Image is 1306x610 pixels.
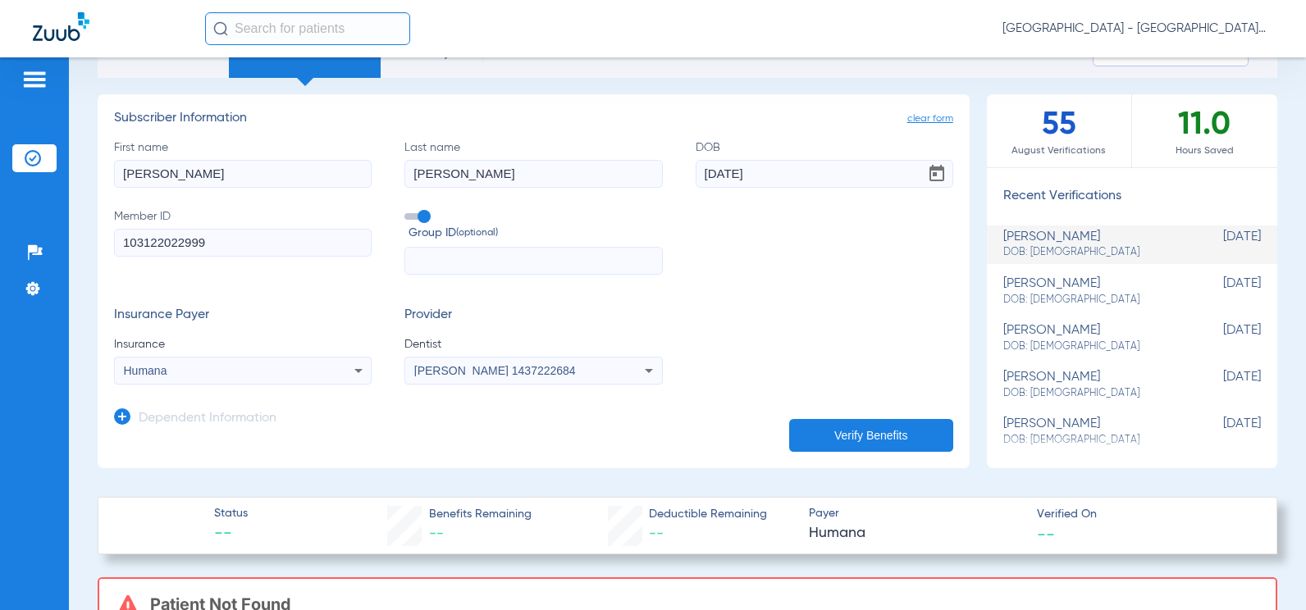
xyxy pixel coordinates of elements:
span: [DATE] [1179,276,1261,307]
label: Member ID [114,208,372,275]
span: Insurance [114,336,372,353]
span: Dentist [404,336,662,353]
h3: Recent Verifications [987,189,1277,205]
button: Verify Benefits [789,419,953,452]
span: Deductible Remaining [649,506,767,523]
span: Humana [809,523,1023,544]
span: DOB: [DEMOGRAPHIC_DATA] [1003,386,1179,401]
input: DOBOpen calendar [696,160,953,188]
label: DOB [696,139,953,188]
span: Verified On [1037,506,1251,523]
span: Benefits Remaining [429,506,532,523]
span: -- [649,526,664,541]
input: First name [114,160,372,188]
span: August Verifications [987,143,1131,159]
h3: Insurance Payer [114,307,372,324]
span: Hours Saved [1132,143,1277,159]
div: [PERSON_NAME] [1003,276,1179,307]
span: [DATE] [1179,370,1261,400]
span: DOB: [DEMOGRAPHIC_DATA] [1003,245,1179,260]
span: [GEOGRAPHIC_DATA] - [GEOGRAPHIC_DATA] [1002,20,1273,37]
div: 11.0 [1132,94,1277,167]
input: Search for patients [205,12,410,45]
label: Last name [404,139,662,188]
span: clear form [907,111,953,127]
input: Last name [404,160,662,188]
button: Open calendar [920,157,953,190]
span: Payer [809,505,1023,522]
div: [PERSON_NAME] [1003,230,1179,260]
h3: Dependent Information [139,411,276,427]
iframe: Chat Widget [1224,531,1306,610]
span: -- [214,523,248,546]
div: [PERSON_NAME] [1003,323,1179,353]
div: [PERSON_NAME] [1003,417,1179,447]
img: Search Icon [213,21,228,36]
span: Group ID [409,225,662,242]
div: [PERSON_NAME] [1003,370,1179,400]
span: DOB: [DEMOGRAPHIC_DATA] [1003,339,1179,354]
span: DOB: [DEMOGRAPHIC_DATA] [1003,433,1179,448]
label: First name [114,139,372,188]
img: Zuub Logo [33,12,89,41]
span: [DATE] [1179,323,1261,353]
span: [PERSON_NAME] 1437222684 [414,364,576,377]
img: hamburger-icon [21,70,48,89]
span: Status [214,505,248,522]
span: [DATE] [1179,417,1261,447]
span: [DATE] [1179,230,1261,260]
span: DOB: [DEMOGRAPHIC_DATA] [1003,293,1179,307]
span: -- [1037,525,1055,542]
div: 55 [987,94,1132,167]
small: (optional) [456,225,498,242]
span: -- [429,526,444,541]
span: Humana [124,364,167,377]
h3: Provider [404,307,662,324]
input: Member ID [114,229,372,257]
h3: Subscriber Information [114,111,953,127]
